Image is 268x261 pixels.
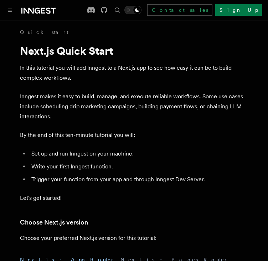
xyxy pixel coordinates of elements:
li: Trigger your function from your app and through Inngest Dev Server. [29,174,248,184]
p: Choose your preferred Next.js version for this tutorial: [20,233,248,243]
button: Toggle dark mode [124,6,141,14]
li: Write your first Inngest function. [29,162,248,172]
button: Toggle navigation [6,6,14,14]
p: In this tutorial you will add Inngest to a Next.js app to see how easy it can be to build complex... [20,63,248,83]
a: Choose Next.js version [20,217,88,227]
a: Sign Up [215,4,262,16]
p: Let's get started! [20,193,248,203]
p: By the end of this ten-minute tutorial you will: [20,130,248,140]
p: Inngest makes it easy to build, manage, and execute reliable workflows. Some use cases include sc... [20,92,248,122]
h1: Next.js Quick Start [20,44,248,57]
button: Find something... [113,6,122,14]
li: Set up and run Inngest on your machine. [29,149,248,159]
a: Quick start [20,29,68,36]
a: Contact sales [147,4,212,16]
